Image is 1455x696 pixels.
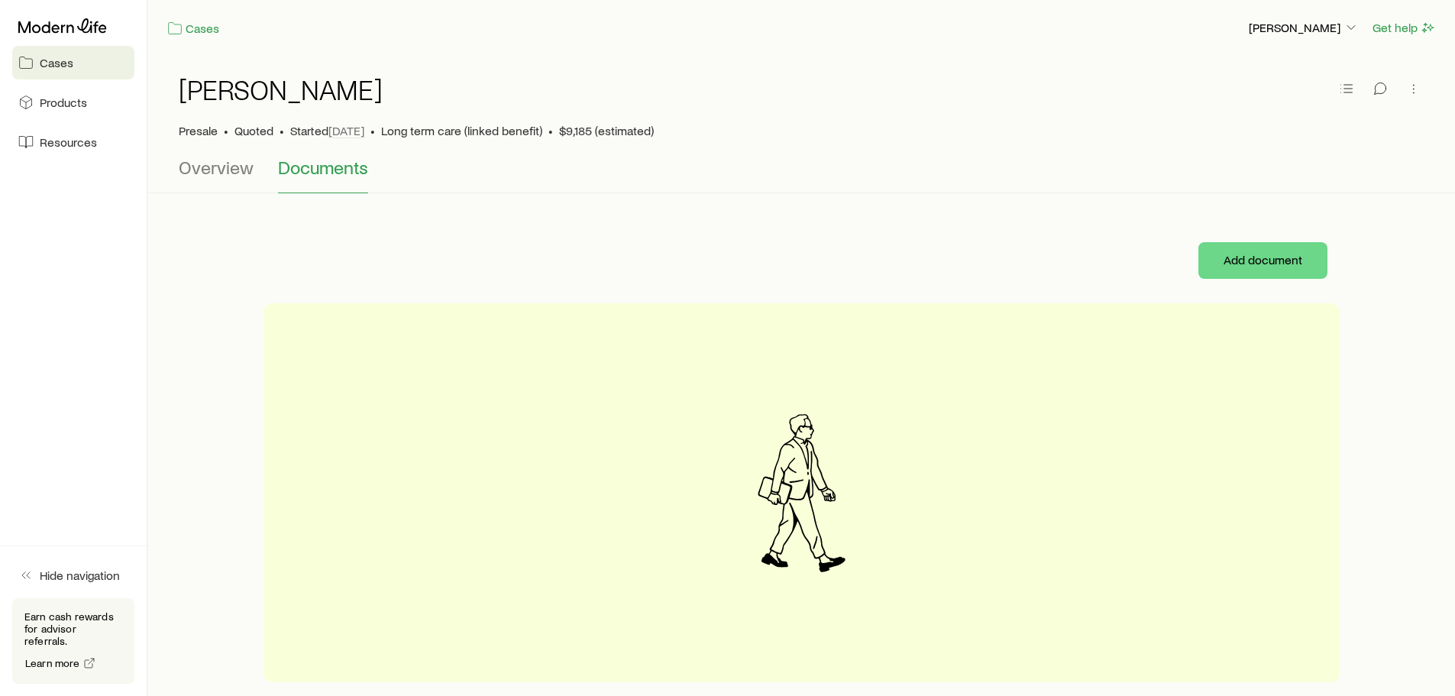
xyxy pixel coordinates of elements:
[12,125,134,159] a: Resources
[179,74,383,105] h1: [PERSON_NAME]
[381,123,542,138] span: Long term care (linked benefit)
[179,157,254,178] span: Overview
[290,123,364,138] p: Started
[40,134,97,150] span: Resources
[548,123,553,138] span: •
[40,95,87,110] span: Products
[328,123,364,138] span: [DATE]
[12,46,134,79] a: Cases
[167,20,220,37] a: Cases
[179,157,1424,193] div: Case details tabs
[370,123,375,138] span: •
[559,123,654,138] span: $9,185 (estimated)
[12,558,134,592] button: Hide navigation
[24,610,122,647] p: Earn cash rewards for advisor referrals.
[1249,20,1359,35] p: [PERSON_NAME]
[280,123,284,138] span: •
[1372,19,1437,37] button: Get help
[278,157,368,178] span: Documents
[12,86,134,119] a: Products
[179,123,218,138] p: Presale
[12,598,134,684] div: Earn cash rewards for advisor referrals.Learn more
[224,123,228,138] span: •
[25,658,80,668] span: Learn more
[40,55,73,70] span: Cases
[40,568,120,583] span: Hide navigation
[234,123,273,138] span: Quoted
[1248,19,1360,37] button: [PERSON_NAME]
[1198,242,1327,279] button: Add document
